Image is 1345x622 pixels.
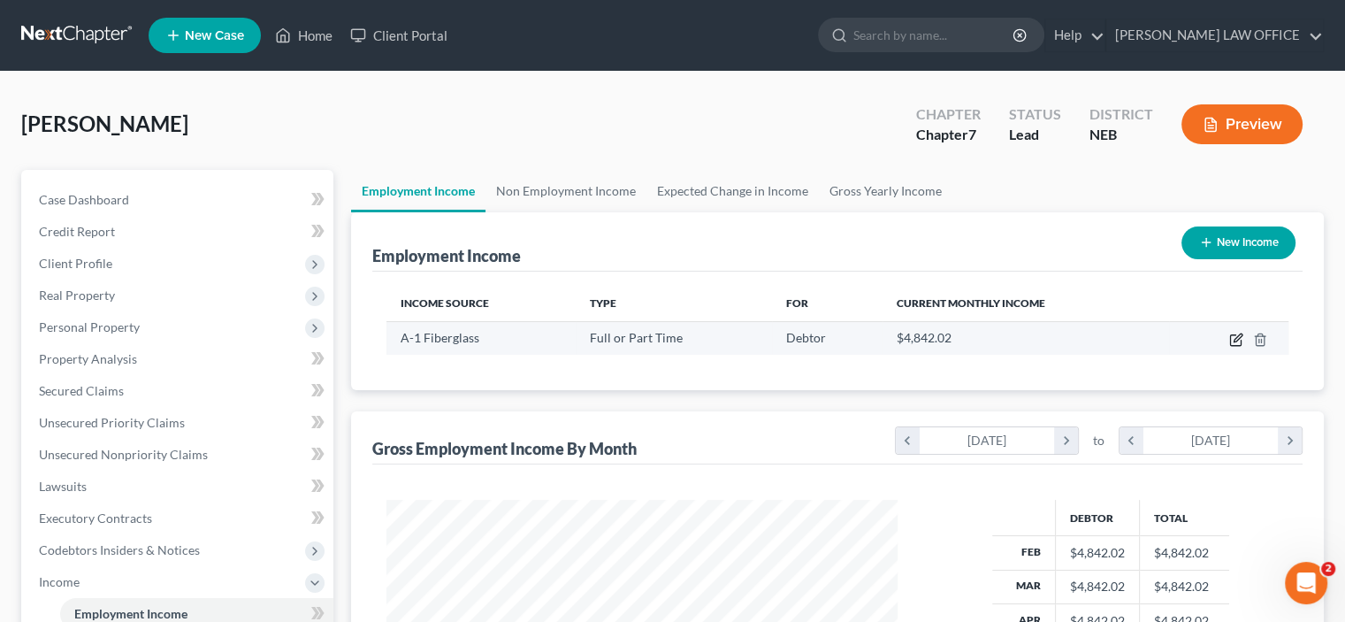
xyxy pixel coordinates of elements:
[25,471,333,503] a: Lawsuits
[1089,125,1153,145] div: NEB
[1009,125,1061,145] div: Lead
[25,184,333,216] a: Case Dashboard
[39,351,137,366] span: Property Analysis
[1120,427,1143,454] i: chevron_left
[372,245,521,266] div: Employment Income
[25,503,333,534] a: Executory Contracts
[39,447,208,462] span: Unsecured Nonpriority Claims
[1181,227,1295,259] button: New Income
[819,170,952,212] a: Gross Yearly Income
[1089,104,1153,125] div: District
[39,479,87,494] span: Lawsuits
[896,427,920,454] i: chevron_left
[1009,104,1061,125] div: Status
[39,288,115,303] span: Real Property
[1055,500,1139,535] th: Debtor
[646,170,819,212] a: Expected Change in Income
[916,104,981,125] div: Chapter
[853,19,1015,51] input: Search by name...
[39,511,152,526] span: Executory Contracts
[39,383,124,398] span: Secured Claims
[1285,562,1327,604] iframe: Intercom live chat
[786,296,808,310] span: For
[39,319,140,334] span: Personal Property
[992,570,1056,603] th: Mar
[39,224,115,239] span: Credit Report
[916,125,981,145] div: Chapter
[1181,104,1303,144] button: Preview
[590,330,683,345] span: Full or Part Time
[1106,19,1323,51] a: [PERSON_NAME] LAW OFFICE
[1093,432,1104,449] span: to
[1139,536,1229,570] td: $4,842.02
[968,126,976,142] span: 7
[39,542,200,557] span: Codebtors Insiders & Notices
[786,330,826,345] span: Debtor
[39,574,80,589] span: Income
[590,296,616,310] span: Type
[25,439,333,471] a: Unsecured Nonpriority Claims
[25,216,333,248] a: Credit Report
[1139,500,1229,535] th: Total
[920,427,1055,454] div: [DATE]
[1139,570,1229,603] td: $4,842.02
[401,330,479,345] span: A-1 Fiberglass
[1070,544,1125,562] div: $4,842.02
[341,19,456,51] a: Client Portal
[1070,578,1125,595] div: $4,842.02
[39,415,185,430] span: Unsecured Priority Claims
[897,296,1045,310] span: Current Monthly Income
[485,170,646,212] a: Non Employment Income
[25,375,333,407] a: Secured Claims
[266,19,341,51] a: Home
[185,29,244,42] span: New Case
[1278,427,1302,454] i: chevron_right
[992,536,1056,570] th: Feb
[1321,562,1335,576] span: 2
[1143,427,1279,454] div: [DATE]
[25,407,333,439] a: Unsecured Priority Claims
[39,192,129,207] span: Case Dashboard
[372,438,637,459] div: Gross Employment Income By Month
[351,170,485,212] a: Employment Income
[74,606,187,621] span: Employment Income
[897,330,951,345] span: $4,842.02
[1054,427,1078,454] i: chevron_right
[21,111,188,136] span: [PERSON_NAME]
[25,343,333,375] a: Property Analysis
[401,296,489,310] span: Income Source
[1045,19,1104,51] a: Help
[39,256,112,271] span: Client Profile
